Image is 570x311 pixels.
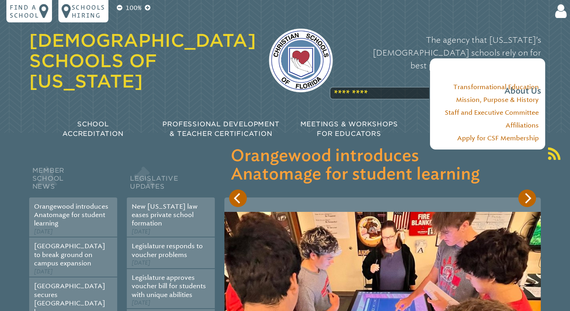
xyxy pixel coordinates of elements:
span: [DATE] [132,259,150,266]
p: The agency that [US_STATE]’s [DEMOGRAPHIC_DATA] schools rely on for best practices in accreditati... [346,34,541,98]
a: New [US_STATE] law eases private school formation [132,203,198,227]
a: Legislature approves voucher bill for students with unique abilities [132,274,206,299]
img: csf-logo-web-colors.png [269,28,333,92]
h3: Orangewood introduces Anatomage for student learning [231,147,534,184]
button: Next [518,189,536,207]
a: Orangewood introduces Anatomage for student learning [34,203,108,227]
span: [DATE] [132,228,150,235]
span: Meetings & Workshops for Educators [300,120,398,138]
a: [DEMOGRAPHIC_DATA] Schools of [US_STATE] [29,30,256,92]
a: Apply for CSF Membership [457,134,539,142]
p: 100% [124,3,143,13]
h2: Legislative Updates [127,165,215,197]
span: About Us [504,85,541,98]
span: [DATE] [34,268,53,275]
p: Schools Hiring [72,3,105,19]
button: Previous [229,189,247,207]
a: Staff and Executive Committee [445,109,539,116]
a: [GEOGRAPHIC_DATA] to break ground on campus expansion [34,242,105,267]
p: Find a school [10,3,39,19]
span: Professional Development & Teacher Certification [162,120,279,138]
a: Legislature responds to voucher problems [132,242,203,258]
span: [DATE] [132,299,150,306]
h2: Member School News [29,165,117,197]
a: Affiliations [506,122,539,129]
span: School Accreditation [62,120,123,138]
span: [DATE] [34,228,53,235]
